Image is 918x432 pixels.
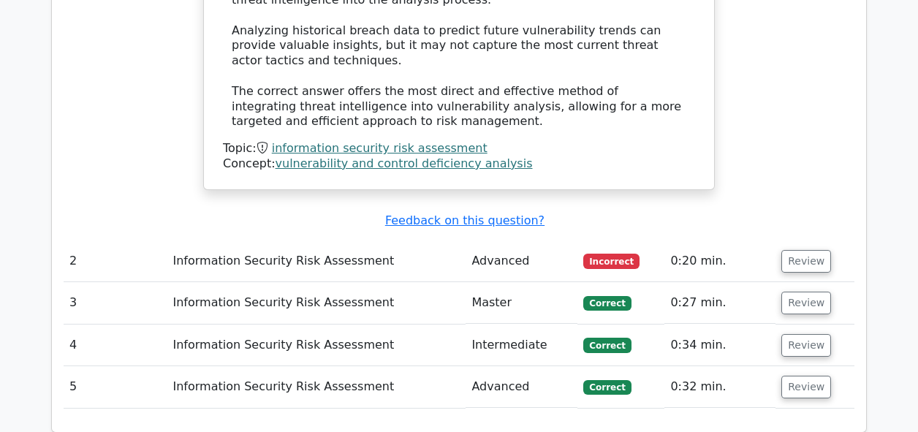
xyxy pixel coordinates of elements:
button: Review [781,334,831,357]
td: Information Security Risk Assessment [167,282,466,324]
a: vulnerability and control deficiency analysis [276,156,533,170]
td: 3 [64,282,167,324]
td: 4 [64,325,167,366]
td: 0:27 min. [664,282,775,324]
td: Advanced [466,240,577,282]
td: 5 [64,366,167,408]
button: Review [781,250,831,273]
td: 0:34 min. [664,325,775,366]
td: 2 [64,240,167,282]
td: Information Security Risk Assessment [167,325,466,366]
td: Intermediate [466,325,577,366]
span: Correct [583,380,631,395]
td: 0:32 min. [664,366,775,408]
a: information security risk assessment [272,141,488,155]
span: Incorrect [583,254,640,268]
button: Review [781,292,831,314]
div: Topic: [223,141,695,156]
span: Correct [583,338,631,352]
td: Advanced [466,366,577,408]
div: Concept: [223,156,695,172]
button: Review [781,376,831,398]
td: 0:20 min. [664,240,775,282]
a: Feedback on this question? [385,213,545,227]
td: Master [466,282,577,324]
td: Information Security Risk Assessment [167,366,466,408]
td: Information Security Risk Assessment [167,240,466,282]
span: Correct [583,296,631,311]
